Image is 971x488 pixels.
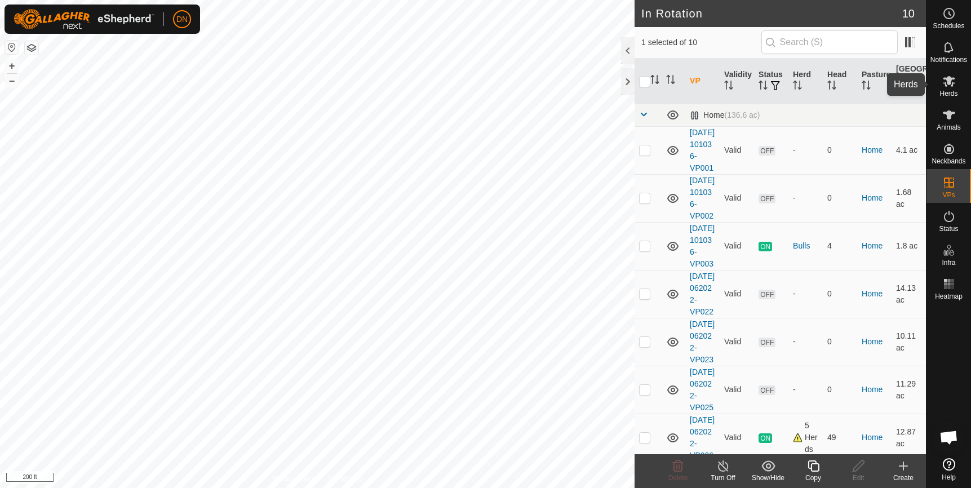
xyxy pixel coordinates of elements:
td: 0 [823,366,857,414]
a: [DATE] 062022-VP022 [690,272,715,316]
button: Reset Map [5,41,19,54]
span: Animals [937,124,961,131]
span: DN [176,14,188,25]
a: [DATE] 101036-VP003 [690,224,715,268]
span: Herds [939,90,957,97]
div: - [793,288,818,300]
a: Home [862,145,883,154]
td: 0 [823,318,857,366]
th: Validity [720,59,754,104]
th: Herd [788,59,823,104]
span: Infra [942,259,955,266]
span: 1 selected of 10 [641,37,761,48]
span: Notifications [930,56,967,63]
td: Valid [720,366,754,414]
td: 11.29 ac [892,366,926,414]
td: Valid [720,174,754,222]
span: ON [759,242,772,251]
span: OFF [759,290,775,299]
div: 5 Herds [793,420,818,455]
div: Edit [836,473,881,483]
a: [DATE] 062022-VP026 [690,415,715,460]
div: - [793,192,818,204]
span: VPs [942,192,955,198]
td: 49 [823,414,857,462]
div: - [793,384,818,396]
span: OFF [759,338,775,347]
td: Valid [720,270,754,318]
span: OFF [759,146,775,156]
td: 0 [823,270,857,318]
span: Schedules [933,23,964,29]
div: - [793,144,818,156]
td: 1.8 ac [892,222,926,270]
td: 12.87 ac [892,414,926,462]
a: Home [862,433,883,442]
h2: In Rotation [641,7,902,20]
span: (136.6 ac) [724,110,760,119]
img: Gallagher Logo [14,9,154,29]
button: + [5,59,19,73]
td: 10.11 ac [892,318,926,366]
div: - [793,336,818,348]
div: Bulls [793,240,818,252]
div: Home [690,110,760,120]
a: [DATE] 101036-VP001 [690,128,715,172]
a: Contact Us [329,473,362,483]
p-sorticon: Activate to sort [724,82,733,91]
p-sorticon: Activate to sort [759,82,768,91]
td: 14.13 ac [892,270,926,318]
a: Home [862,289,883,298]
span: Status [939,225,958,232]
span: Delete [668,474,688,482]
p-sorticon: Activate to sort [650,77,659,86]
td: Valid [720,222,754,270]
p-sorticon: Activate to sort [827,82,836,91]
td: 0 [823,126,857,174]
span: Neckbands [932,158,965,165]
th: [GEOGRAPHIC_DATA] Area [892,59,926,104]
td: 1.68 ac [892,174,926,222]
th: Status [754,59,788,104]
a: Home [862,385,883,394]
a: [DATE] 062022-VP025 [690,367,715,412]
p-sorticon: Activate to sort [793,82,802,91]
th: Pasture [857,59,892,104]
th: Head [823,59,857,104]
a: [DATE] 062022-VP023 [690,320,715,364]
div: Open chat [932,420,966,454]
a: Privacy Policy [273,473,315,483]
td: Valid [720,414,754,462]
a: Home [862,337,883,346]
div: Turn Off [700,473,746,483]
td: 0 [823,174,857,222]
p-sorticon: Activate to sort [666,77,675,86]
td: 4 [823,222,857,270]
a: Home [862,241,883,250]
span: Heatmap [935,293,963,300]
input: Search (S) [761,30,898,54]
span: Help [942,474,956,481]
td: Valid [720,126,754,174]
button: Map Layers [25,41,38,55]
span: OFF [759,194,775,203]
p-sorticon: Activate to sort [896,88,905,97]
div: Create [881,473,926,483]
a: Help [926,454,971,485]
td: 4.1 ac [892,126,926,174]
a: [DATE] 101036-VP002 [690,176,715,220]
th: VP [685,59,720,104]
td: Valid [720,318,754,366]
div: Copy [791,473,836,483]
button: – [5,74,19,87]
span: 10 [902,5,915,22]
span: ON [759,433,772,443]
span: OFF [759,385,775,395]
a: Home [862,193,883,202]
p-sorticon: Activate to sort [862,82,871,91]
div: Show/Hide [746,473,791,483]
